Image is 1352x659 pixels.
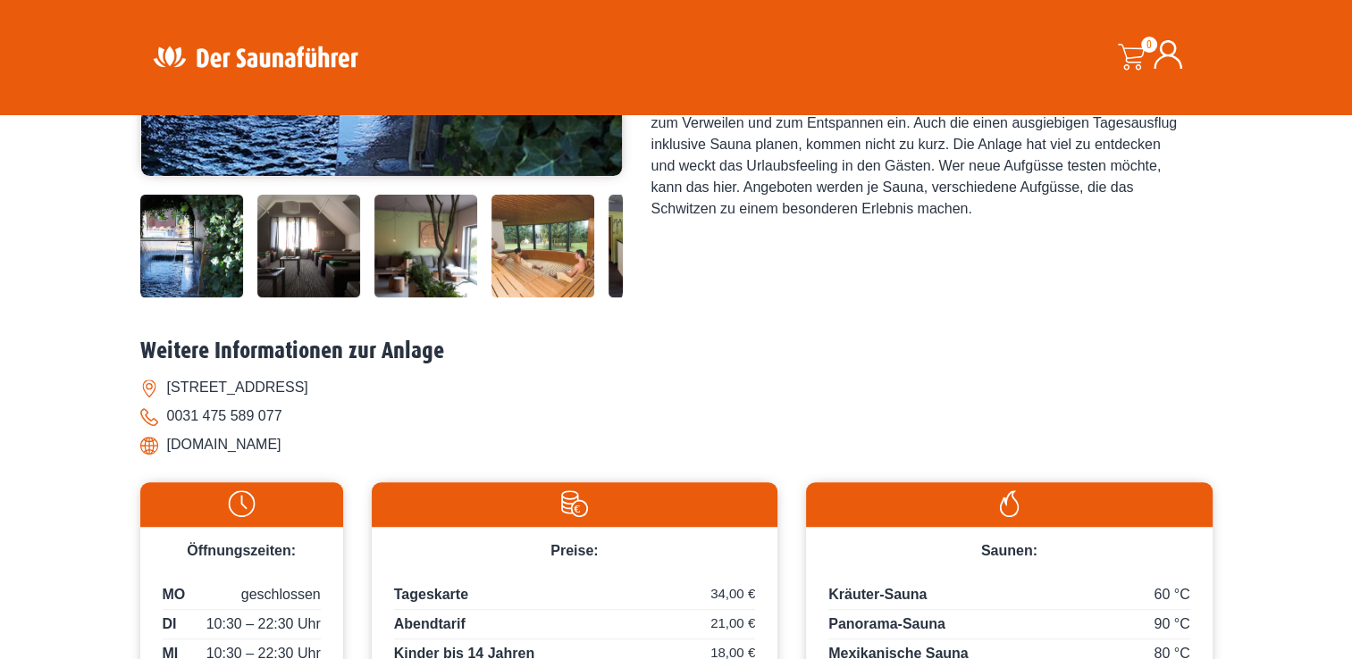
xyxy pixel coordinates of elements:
img: Flamme-weiss.svg [815,490,1203,517]
span: Preise: [550,543,598,558]
span: 60 °C [1154,584,1189,605]
img: Uhr-weiss.svg [149,490,334,517]
span: 34,00 € [710,584,755,605]
span: Panorama-Sauna [828,616,945,631]
p: Tageskarte [394,584,755,610]
h2: Weitere Informationen zur Anlage [140,338,1213,365]
span: 21,00 € [710,613,755,634]
span: DI [163,613,177,635]
li: [DOMAIN_NAME] [140,430,1213,459]
span: MO [163,584,186,605]
li: 0031 475 589 077 [140,402,1213,430]
li: [STREET_ADDRESS] [140,373,1213,402]
span: Saunen: [981,543,1037,558]
span: 10:30 – 22:30 Uhr [206,613,321,635]
img: Preise-weiss.svg [381,490,768,517]
span: Öffnungszeiten: [187,543,296,558]
span: geschlossen [241,584,321,605]
span: 90 °C [1154,613,1189,635]
p: Abendtarif [394,613,755,639]
span: 0 [1141,37,1157,53]
span: Kräuter-Sauna [828,587,927,602]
